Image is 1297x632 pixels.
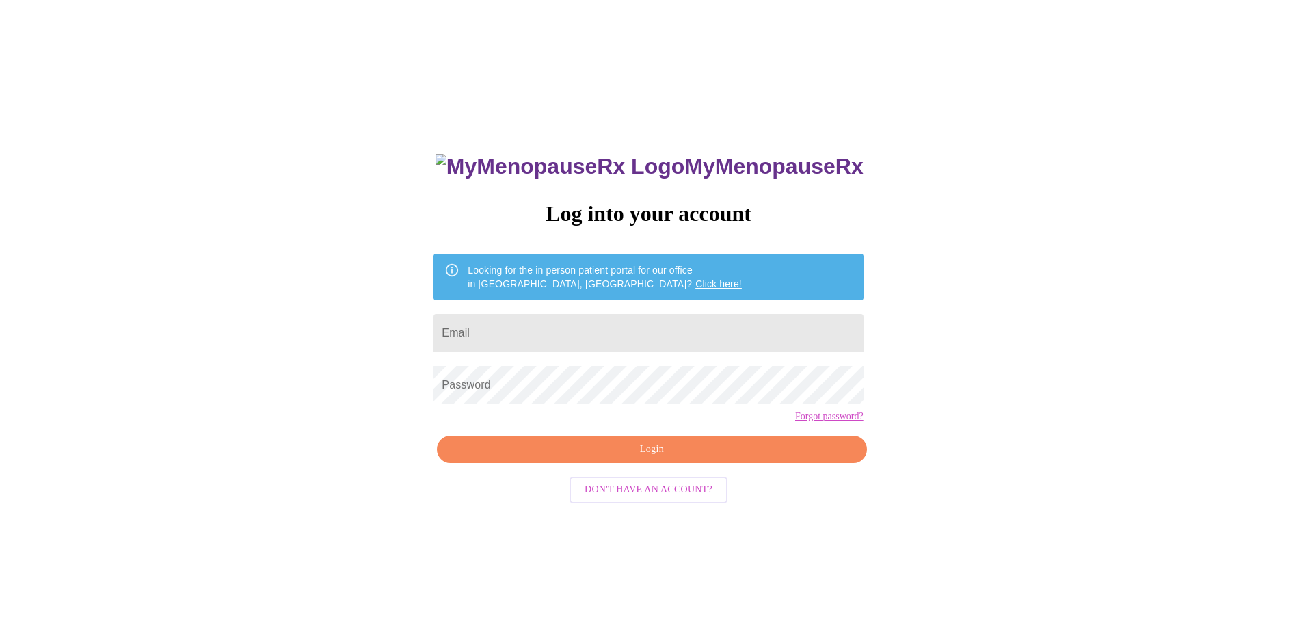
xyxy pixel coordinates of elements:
h3: Log into your account [433,201,863,226]
button: Login [437,436,866,464]
span: Login [453,441,851,458]
h3: MyMenopauseRx [436,154,864,179]
div: Looking for the in person patient portal for our office in [GEOGRAPHIC_DATA], [GEOGRAPHIC_DATA]? [468,258,742,296]
span: Don't have an account? [585,482,712,499]
a: Click here! [695,278,742,289]
button: Don't have an account? [570,477,727,503]
a: Don't have an account? [566,483,731,495]
img: MyMenopauseRx Logo [436,154,684,179]
a: Forgot password? [795,411,864,422]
